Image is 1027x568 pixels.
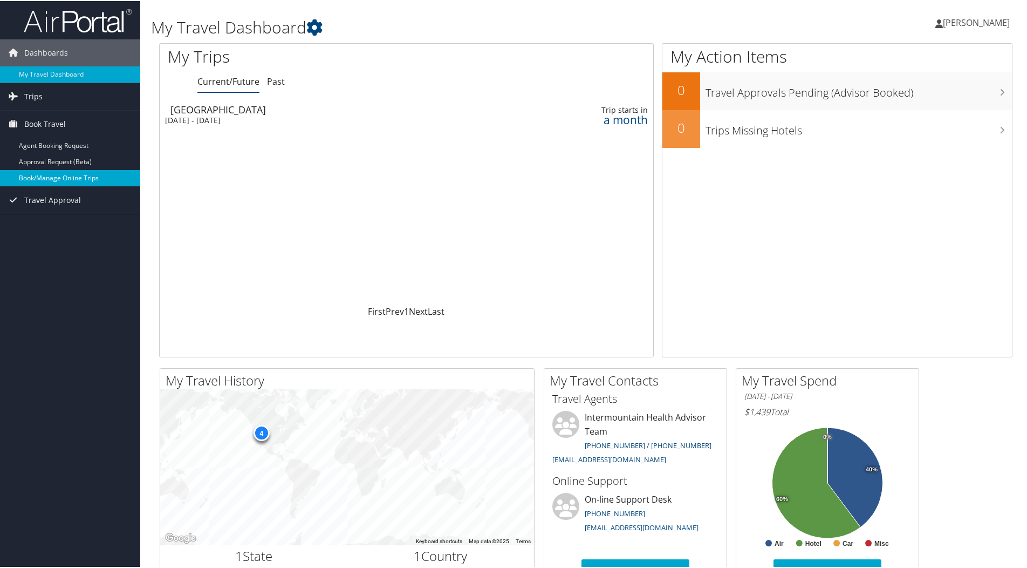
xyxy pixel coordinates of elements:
[267,75,285,86] a: Past
[165,114,468,124] div: [DATE] - [DATE]
[547,492,724,536] li: On-line Support Desk
[776,495,788,502] tspan: 60%
[744,405,910,417] h6: Total
[662,44,1012,67] h1: My Action Items
[469,537,509,543] span: Map data ©2025
[170,104,473,113] div: [GEOGRAPHIC_DATA]
[744,405,770,417] span: $1,439
[935,5,1021,38] a: [PERSON_NAME]
[706,117,1012,137] h3: Trips Missing Hotels
[428,305,444,316] a: Last
[866,465,878,472] tspan: 40%
[168,44,440,67] h1: My Trips
[585,508,645,517] a: [PHONE_NUMBER]
[168,546,339,564] h2: State
[355,546,526,564] h2: Country
[662,71,1012,109] a: 0Travel Approvals Pending (Advisor Booked)
[662,109,1012,147] a: 0Trips Missing Hotels
[24,110,66,137] span: Book Travel
[552,454,666,463] a: [EMAIL_ADDRESS][DOMAIN_NAME]
[662,118,700,136] h2: 0
[516,537,531,543] a: Terms (opens in new tab)
[744,390,910,401] h6: [DATE] - [DATE]
[166,370,534,389] h2: My Travel History
[416,537,462,544] button: Keyboard shortcuts
[404,305,409,316] a: 1
[874,539,889,546] text: Misc
[552,390,718,405] h3: Travel Agents
[706,79,1012,99] h3: Travel Approvals Pending (Advisor Booked)
[585,522,699,531] a: [EMAIL_ADDRESS][DOMAIN_NAME]
[414,546,421,564] span: 1
[775,539,784,546] text: Air
[552,472,718,488] h3: Online Support
[943,16,1010,28] span: [PERSON_NAME]
[235,546,243,564] span: 1
[535,114,648,124] div: a month
[197,75,259,86] a: Current/Future
[662,80,700,98] h2: 0
[742,370,919,389] h2: My Travel Spend
[24,186,81,213] span: Travel Approval
[24,38,68,65] span: Dashboards
[585,439,711,449] a: [PHONE_NUMBER] / [PHONE_NUMBER]
[823,433,832,439] tspan: 0%
[550,370,727,389] h2: My Travel Contacts
[163,530,198,544] a: Open this area in Google Maps (opens a new window)
[151,15,731,38] h1: My Travel Dashboard
[805,539,821,546] text: Hotel
[368,305,386,316] a: First
[386,305,404,316] a: Prev
[253,424,269,440] div: 4
[24,7,132,32] img: airportal-logo.png
[547,410,724,468] li: Intermountain Health Advisor Team
[409,305,428,316] a: Next
[24,82,43,109] span: Trips
[163,530,198,544] img: Google
[843,539,853,546] text: Car
[535,104,648,114] div: Trip starts in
